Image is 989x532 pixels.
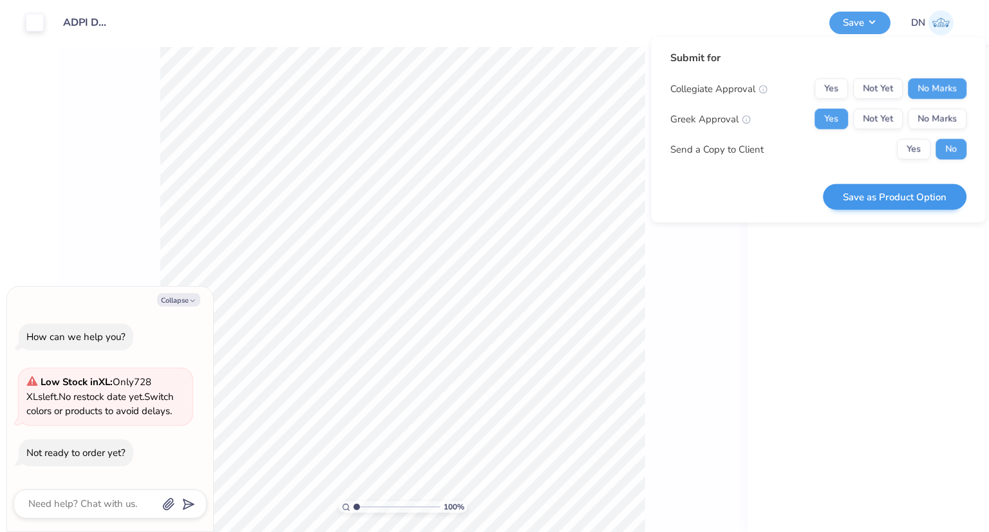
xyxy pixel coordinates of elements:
[670,81,768,96] div: Collegiate Approval
[815,79,848,99] button: Yes
[928,10,954,35] img: Danielle Newport
[911,10,954,35] a: DN
[59,390,144,403] span: No restock date yet.
[908,79,966,99] button: No Marks
[815,109,848,129] button: Yes
[911,15,925,30] span: DN
[853,109,903,129] button: Not Yet
[853,79,903,99] button: Not Yet
[53,10,117,35] input: Untitled Design
[157,293,200,307] button: Collapse
[897,139,930,160] button: Yes
[41,375,113,388] strong: Low Stock in XL :
[26,375,174,417] span: Only 728 XLs left. Switch colors or products to avoid delays.
[26,446,126,459] div: Not ready to order yet?
[26,330,126,343] div: How can we help you?
[936,139,966,160] button: No
[670,142,764,157] div: Send a Copy to Client
[829,12,890,34] button: Save
[823,184,966,210] button: Save as Product Option
[670,50,966,66] div: Submit for
[908,109,966,129] button: No Marks
[444,501,464,513] span: 100 %
[670,111,751,126] div: Greek Approval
